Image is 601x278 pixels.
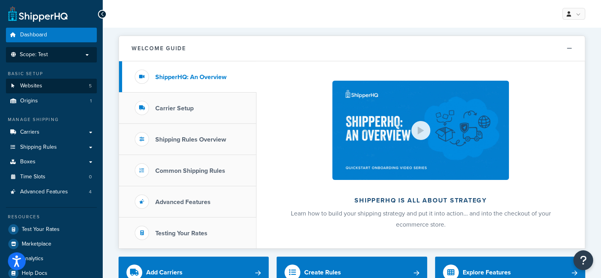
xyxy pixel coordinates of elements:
span: Test Your Rates [22,226,60,233]
a: Websites5 [6,79,97,93]
button: Open Resource Center [573,250,593,270]
div: Resources [6,214,97,220]
a: Time Slots0 [6,170,97,184]
span: Carriers [20,129,40,136]
h3: ShipperHQ: An Overview [155,74,226,81]
div: Add Carriers [146,267,183,278]
span: Time Slots [20,174,45,180]
h3: Carrier Setup [155,105,194,112]
span: 5 [89,83,92,89]
h2: ShipperHQ is all about strategy [277,197,564,204]
a: Dashboard [6,28,97,42]
span: Analytics [22,255,43,262]
a: Analytics [6,252,97,266]
li: Time Slots [6,170,97,184]
a: Test Your Rates [6,222,97,236]
span: Boxes [20,159,36,165]
li: Origins [6,94,97,108]
span: Dashboard [20,32,47,38]
div: Basic Setup [6,70,97,77]
span: Websites [20,83,42,89]
span: Scope: Test [20,51,48,58]
span: Marketplace [22,241,51,248]
img: ShipperHQ is all about strategy [332,81,509,180]
span: Help Docs [22,270,47,277]
div: Explore Features [463,267,511,278]
h2: Welcome Guide [132,45,186,51]
a: Advanced Features4 [6,185,97,199]
span: 0 [89,174,92,180]
span: Learn how to build your shipping strategy and put it into action… and into the checkout of your e... [291,209,551,229]
span: 4 [89,189,92,195]
a: Carriers [6,125,97,140]
span: 1 [90,98,92,104]
li: Websites [6,79,97,93]
h3: Shipping Rules Overview [155,136,226,143]
span: Shipping Rules [20,144,57,151]
div: Manage Shipping [6,116,97,123]
a: Boxes [6,155,97,169]
span: Advanced Features [20,189,68,195]
h3: Advanced Features [155,199,211,206]
div: Create Rules [304,267,341,278]
h3: Common Shipping Rules [155,167,225,174]
a: Marketplace [6,237,97,251]
button: Welcome Guide [119,36,585,61]
li: Advanced Features [6,185,97,199]
span: Origins [20,98,38,104]
a: Shipping Rules [6,140,97,155]
a: Origins1 [6,94,97,108]
h3: Testing Your Rates [155,230,207,237]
